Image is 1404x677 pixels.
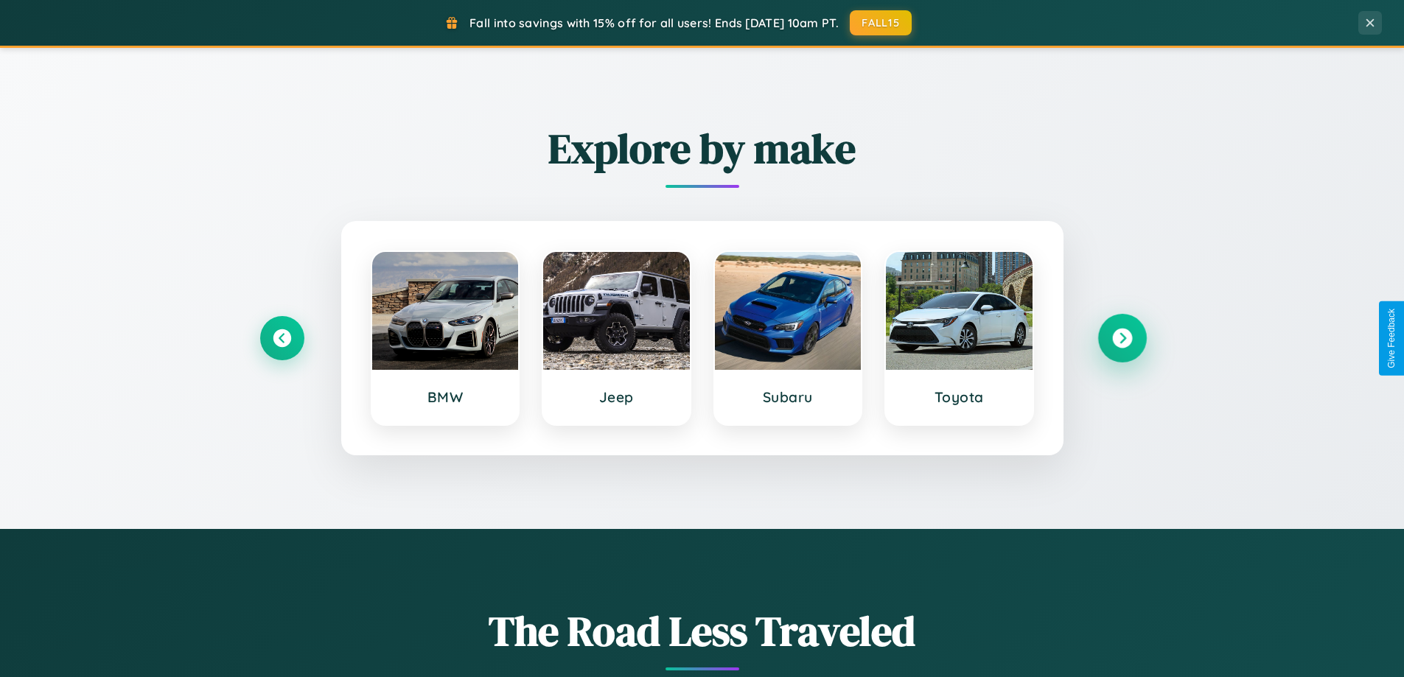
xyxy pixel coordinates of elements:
[558,388,675,406] h3: Jeep
[1386,309,1397,368] div: Give Feedback
[730,388,847,406] h3: Subaru
[387,388,504,406] h3: BMW
[260,120,1145,177] h2: Explore by make
[901,388,1018,406] h3: Toyota
[260,603,1145,659] h1: The Road Less Traveled
[850,10,912,35] button: FALL15
[469,15,839,30] span: Fall into savings with 15% off for all users! Ends [DATE] 10am PT.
